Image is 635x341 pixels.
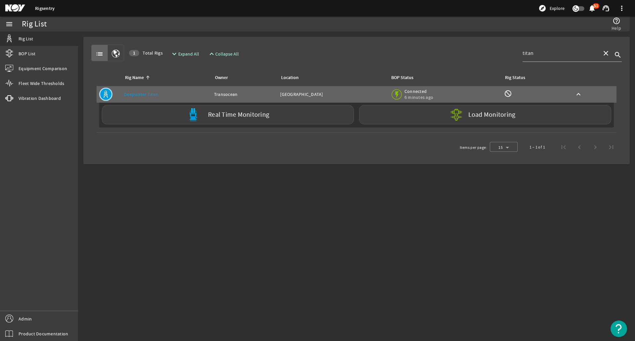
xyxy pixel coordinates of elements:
span: Explore [550,5,565,12]
a: Rigsentry [35,5,55,12]
div: Owner [215,74,228,81]
i: search [614,51,622,59]
mat-icon: close [602,49,610,57]
a: Load Monitoring [357,105,614,124]
mat-icon: Rig Monitoring not available for this rig [504,90,512,98]
button: Expand All [168,48,202,60]
mat-icon: vibration [5,94,13,102]
a: Deepwater Titan [124,91,158,97]
div: BOP Status [391,74,413,81]
mat-icon: notifications [588,4,596,12]
span: 6 minutes ago [404,94,433,100]
mat-icon: expand_less [208,50,213,58]
button: Collapse All [205,48,242,60]
mat-icon: support_agent [602,4,610,12]
mat-icon: menu [5,20,13,28]
span: Fleet Wide Thresholds [19,80,64,87]
label: Real Time Monitoring [208,111,269,118]
div: Rig Name [124,74,206,81]
span: Total Rigs [129,50,163,56]
span: Expand All [178,51,199,57]
img: Bluepod.svg [187,108,200,121]
span: Vibration Dashboard [19,95,61,102]
span: Help [612,25,621,31]
div: Transocean [214,91,275,98]
div: Owner [214,74,272,81]
div: Location [281,74,299,81]
button: Open Resource Center [611,320,627,337]
label: Load Monitoring [468,111,516,118]
div: Rig List [22,21,47,27]
mat-icon: help_outline [613,17,620,25]
span: Collapse All [215,51,239,57]
button: 51 [588,5,595,12]
div: 1 [129,50,139,56]
input: Search... [523,49,597,57]
span: Admin [19,316,32,322]
div: Location [280,74,382,81]
mat-icon: keyboard_arrow_up [574,90,582,98]
div: Rig Name [125,74,144,81]
span: BOP List [19,50,35,57]
div: 1 – 1 of 1 [529,144,545,150]
span: Rig List [19,35,33,42]
span: Equipment Comparison [19,65,67,72]
div: [GEOGRAPHIC_DATA] [280,91,385,98]
div: Items per page: [460,144,487,151]
span: Connected [404,88,433,94]
a: Real Time Monitoring [99,105,357,124]
mat-icon: expand_more [170,50,176,58]
button: more_vert [614,0,630,16]
mat-icon: explore [538,4,546,12]
div: Rig Status [505,74,525,81]
mat-icon: list [96,50,104,58]
span: Product Documentation [19,330,68,337]
button: Explore [536,3,567,14]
